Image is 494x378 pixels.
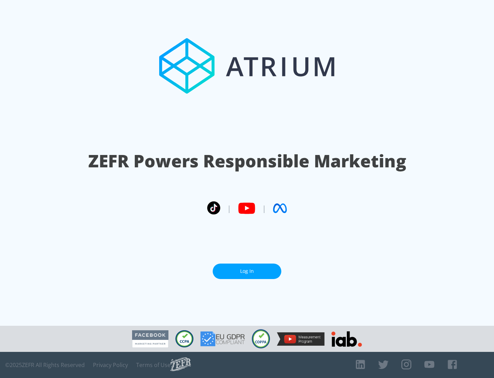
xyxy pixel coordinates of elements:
span: © 2025 ZEFR All Rights Reserved [5,362,85,368]
span: | [227,203,231,213]
a: Privacy Policy [93,362,128,368]
img: Facebook Marketing Partner [132,330,168,348]
span: | [262,203,266,213]
img: GDPR Compliant [200,331,245,346]
img: YouTube Measurement Program [277,332,325,346]
img: IAB [331,331,362,347]
a: Log In [213,264,281,279]
img: CCPA Compliant [175,330,193,347]
a: Terms of Use [136,362,170,368]
h1: ZEFR Powers Responsible Marketing [88,149,406,173]
img: COPPA Compliant [252,329,270,348]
